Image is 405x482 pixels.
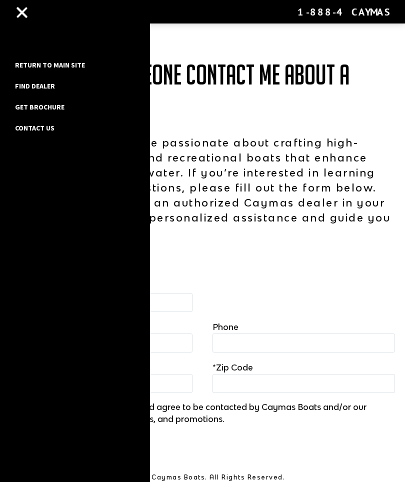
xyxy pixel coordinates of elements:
[10,121,59,134] a: Contact Us
[10,79,60,92] a: Find Dealer
[10,60,395,120] h1: Please have someone contact me about a Caymas Boat
[212,361,253,373] label: Zip Code
[10,135,395,240] p: At Caymas Boats, we’re passionate about crafting high-performance fishing and recreational boats ...
[10,58,90,71] a: Return to main site
[10,255,395,270] h3: Request to Be Contacted
[10,100,69,113] a: Get Brochure
[297,5,390,18] div: 1-888-4CAYMAS
[21,401,393,425] label: I have read and agree to be contacted by Caymas Boats and/or our dealers about products, updates,...
[212,321,238,333] label: Phone
[10,473,395,482] p: © 2024. Caymas Boats. All Rights Reserved.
